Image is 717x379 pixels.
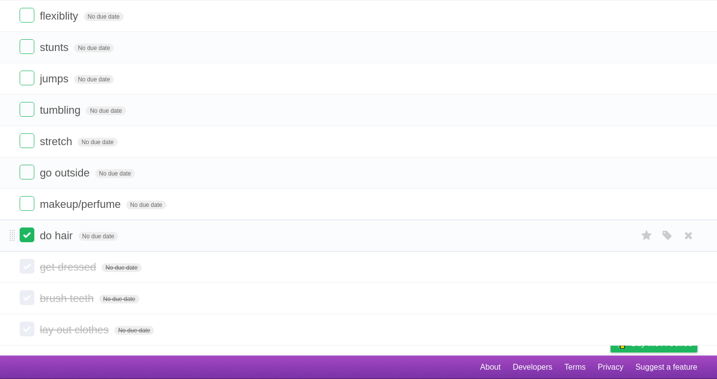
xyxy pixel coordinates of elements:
[40,10,80,22] span: flexiblity
[20,290,34,305] label: Done
[20,39,34,54] label: Done
[40,41,71,53] span: stunts
[20,102,34,117] label: Done
[480,358,501,377] a: About
[512,358,552,377] a: Developers
[114,326,154,335] span: No due date
[40,261,99,273] span: get dressed
[40,167,92,179] span: go outside
[20,71,34,85] label: Done
[86,106,126,115] span: No due date
[74,75,114,84] span: No due date
[598,358,623,377] a: Privacy
[40,324,111,336] span: lay out clothes
[20,227,34,242] label: Done
[40,104,83,116] span: tumbling
[20,259,34,274] label: Done
[40,198,123,210] span: makeup/perfume
[636,358,697,377] a: Suggest a feature
[20,322,34,336] label: Done
[40,229,75,242] span: do hair
[20,196,34,211] label: Done
[20,165,34,179] label: Done
[77,138,117,147] span: No due date
[95,169,135,178] span: No due date
[40,292,96,304] span: brush teeth
[638,227,656,244] label: Star task
[564,358,586,377] a: Terms
[102,263,141,272] span: No due date
[99,295,139,303] span: No due date
[631,335,692,352] span: Buy me a coffee
[20,133,34,148] label: Done
[78,232,118,241] span: No due date
[40,135,75,148] span: stretch
[84,12,124,21] span: No due date
[20,8,34,23] label: Done
[74,44,114,52] span: No due date
[126,201,166,209] span: No due date
[40,73,71,85] span: jumps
